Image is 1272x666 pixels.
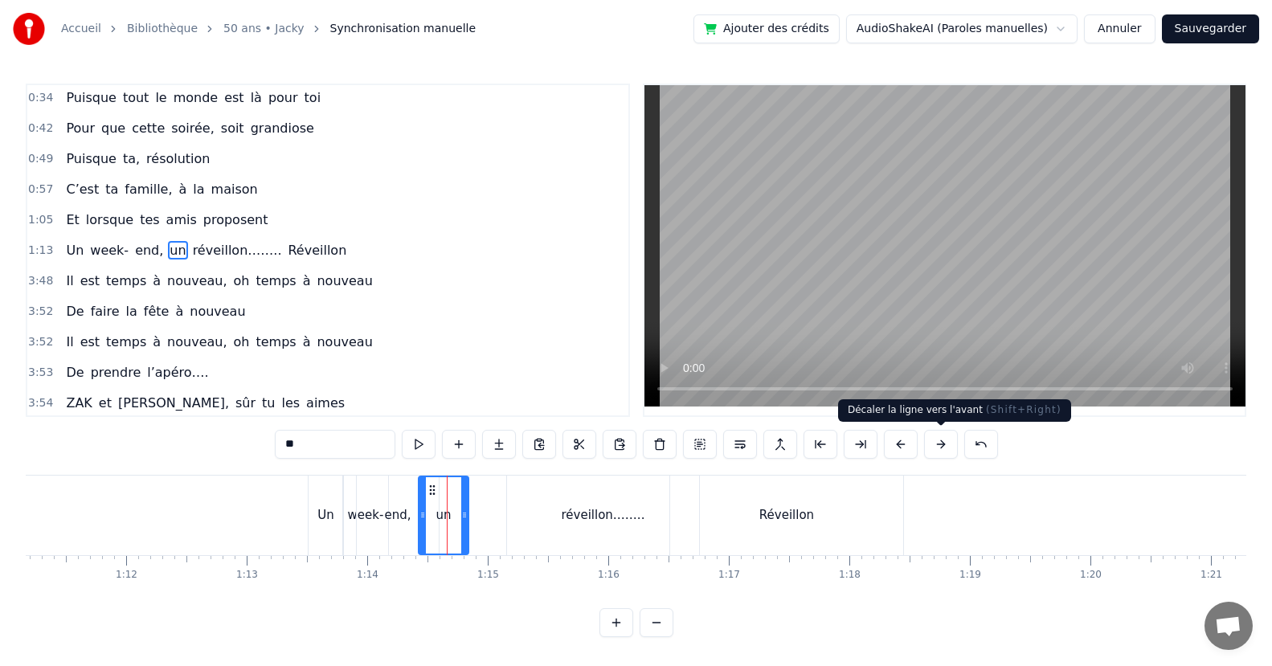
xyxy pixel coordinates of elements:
[84,210,135,229] span: lorsque
[104,333,148,351] span: temps
[166,333,228,351] span: nouveau,
[236,569,258,582] div: 1:13
[64,272,75,290] span: Il
[232,333,252,351] span: oh
[64,394,93,412] span: ZAK
[104,180,120,198] span: ta
[97,394,113,412] span: et
[64,333,75,351] span: Il
[315,272,374,290] span: nouveau
[100,119,127,137] span: que
[317,506,334,525] div: Un
[598,569,620,582] div: 1:16
[125,302,139,321] span: la
[28,90,53,106] span: 0:34
[223,88,245,107] span: est
[219,119,246,137] span: soit
[64,149,117,168] span: Puisque
[1205,602,1253,650] div: Ouvrir le chat
[64,180,100,198] span: C’est
[1084,14,1155,43] button: Annuler
[64,363,85,382] span: De
[121,88,150,107] span: tout
[28,243,53,259] span: 1:13
[315,333,374,351] span: nouveau
[61,21,476,37] nav: breadcrumb
[562,506,645,525] div: réveillon……..
[280,394,301,412] span: les
[79,333,101,351] span: est
[123,180,174,198] span: famille,
[1200,569,1222,582] div: 1:21
[191,241,284,259] span: réveillon……..
[249,88,264,107] span: là
[151,272,162,290] span: à
[28,304,53,320] span: 3:52
[116,569,137,582] div: 1:12
[64,241,85,259] span: Un
[89,363,143,382] span: prendre
[436,506,451,525] div: un
[986,404,1061,415] span: ( Shift+Right )
[138,210,161,229] span: tes
[104,272,148,290] span: temps
[28,151,53,167] span: 0:49
[1162,14,1259,43] button: Sauvegarder
[301,333,313,351] span: à
[168,241,187,259] span: un
[223,21,304,37] a: 50 ans • Jacky
[357,569,378,582] div: 1:14
[305,394,346,412] span: aimes
[172,88,220,107] span: monde
[13,13,45,45] img: youka
[151,333,162,351] span: à
[267,88,300,107] span: pour
[142,302,171,321] span: fête
[61,21,101,37] a: Accueil
[64,210,80,229] span: Et
[121,149,141,168] span: ta,
[1080,569,1102,582] div: 1:20
[249,119,316,137] span: grandiose
[174,302,185,321] span: à
[166,272,228,290] span: nouveau,
[303,88,323,107] span: toi
[839,569,861,582] div: 1:18
[170,119,216,137] span: soirée,
[759,506,814,525] div: Réveillon
[384,506,411,525] div: end,
[79,272,101,290] span: est
[718,569,740,582] div: 1:17
[133,241,165,259] span: end,
[28,395,53,411] span: 3:54
[254,333,297,351] span: temps
[28,212,53,228] span: 1:05
[330,21,476,37] span: Synchronisation manuelle
[188,302,247,321] span: nouveau
[165,210,198,229] span: amis
[64,302,85,321] span: De
[89,302,121,321] span: faire
[28,365,53,381] span: 3:53
[145,363,210,382] span: l’apéro….
[232,272,252,290] span: oh
[301,272,313,290] span: à
[153,88,168,107] span: le
[28,182,53,198] span: 0:57
[64,88,117,107] span: Puisque
[348,506,384,525] div: week-
[191,180,206,198] span: la
[260,394,276,412] span: tu
[477,569,499,582] div: 1:15
[838,399,1071,422] div: Décaler la ligne vers l'avant
[959,569,981,582] div: 1:19
[202,210,270,229] span: proposent
[28,273,53,289] span: 3:48
[28,121,53,137] span: 0:42
[234,394,257,412] span: sûr
[117,394,231,412] span: [PERSON_NAME],
[88,241,130,259] span: week-
[28,334,53,350] span: 3:52
[254,272,297,290] span: temps
[64,119,96,137] span: Pour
